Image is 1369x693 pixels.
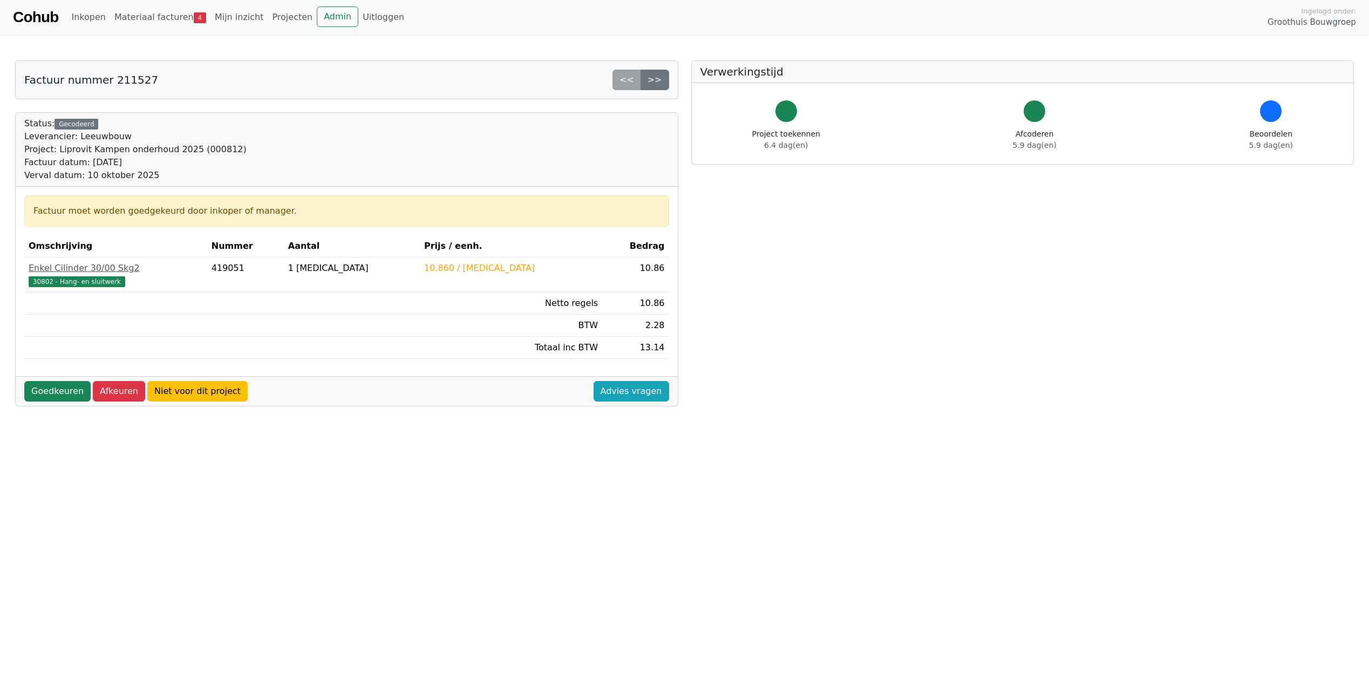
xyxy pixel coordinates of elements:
span: Groothuis Bouwgroep [1268,16,1356,29]
th: Bedrag [602,235,669,257]
div: Project: Liprovit Kampen onderhoud 2025 (000812) [24,143,247,156]
th: Omschrijving [24,235,207,257]
h5: Factuur nummer 211527 [24,73,158,86]
span: 6.4 dag(en) [764,141,808,150]
div: Status: [24,117,247,182]
div: 1 [MEDICAL_DATA] [288,262,416,275]
th: Prijs / eenh. [420,235,602,257]
a: >> [641,70,669,90]
a: Cohub [13,4,58,30]
div: Factuur datum: [DATE] [24,156,247,169]
div: Afcoderen [1013,128,1057,151]
a: Materiaal facturen4 [110,6,210,28]
span: 30802 - Hang- en sluitwerk [29,276,125,287]
a: Inkopen [67,6,110,28]
span: Ingelogd onder: [1301,6,1356,16]
span: 5.9 dag(en) [1013,141,1057,150]
a: Afkeuren [93,381,145,402]
th: Aantal [284,235,420,257]
div: Enkel Cilinder 30/00 Skg2 [29,262,203,275]
div: Verval datum: 10 oktober 2025 [24,169,247,182]
div: 10.860 / [MEDICAL_DATA] [424,262,598,275]
td: 419051 [207,257,284,293]
td: 2.28 [602,315,669,337]
div: Factuur moet worden goedgekeurd door inkoper of manager. [33,205,660,218]
span: 4 [194,12,206,23]
div: Beoordelen [1249,128,1293,151]
a: Goedkeuren [24,381,91,402]
div: Leverancier: Leeuwbouw [24,130,247,143]
td: 10.86 [602,293,669,315]
a: Uitloggen [358,6,408,28]
a: Advies vragen [594,381,669,402]
th: Nummer [207,235,284,257]
a: Projecten [268,6,317,28]
div: Gecodeerd [55,119,98,130]
span: 5.9 dag(en) [1249,141,1293,150]
div: Project toekennen [752,128,820,151]
td: Netto regels [420,293,602,315]
a: Mijn inzicht [210,6,268,28]
a: Enkel Cilinder 30/00 Skg230802 - Hang- en sluitwerk [29,262,203,288]
td: 10.86 [602,257,669,293]
a: Admin [317,6,358,27]
td: BTW [420,315,602,337]
td: Totaal inc BTW [420,337,602,359]
td: 13.14 [602,337,669,359]
a: Niet voor dit project [147,381,248,402]
h5: Verwerkingstijd [700,65,1345,78]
